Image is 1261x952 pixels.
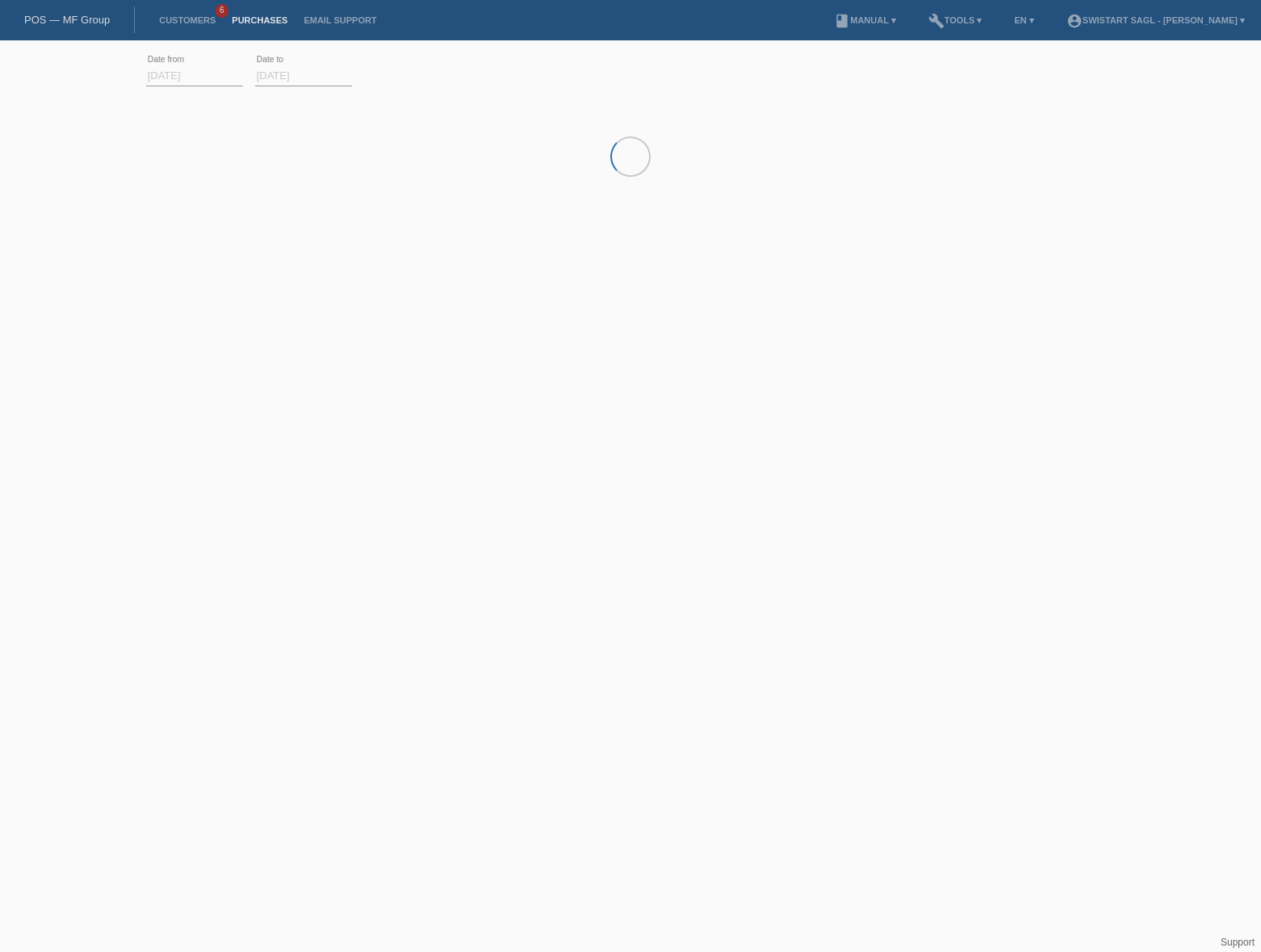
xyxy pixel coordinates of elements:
[826,15,904,25] a: bookManual ▾
[24,14,110,26] a: POS — MF Group
[151,15,224,25] a: Customers
[1066,13,1083,29] i: account_circle
[928,13,945,29] i: build
[1058,15,1253,25] a: account_circleSwistart Sagl - [PERSON_NAME] ▾
[224,15,295,25] a: Purchases
[834,13,850,29] i: book
[920,15,991,25] a: buildTools ▾
[216,4,228,18] span: 6
[1007,15,1042,25] a: EN ▾
[1221,937,1255,948] a: Support
[295,15,384,25] a: Email Support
